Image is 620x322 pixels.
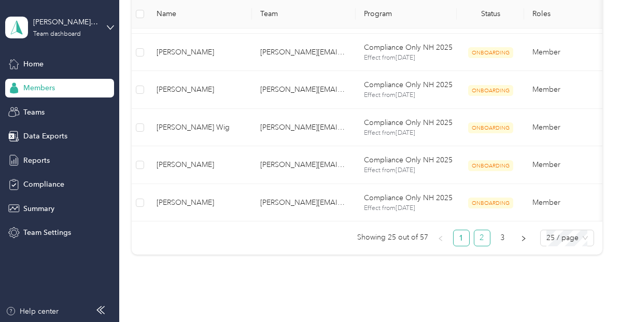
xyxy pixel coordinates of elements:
[515,230,532,246] li: Next Page
[364,79,448,91] p: Compliance Only NH 2025
[357,230,428,245] span: Showing 25 out of 57
[157,159,244,171] span: [PERSON_NAME]
[438,235,444,242] span: left
[252,184,356,222] td: kay.kierspe@navenhealth.com
[364,129,448,138] p: Effect from [DATE]
[23,59,44,69] span: Home
[252,109,356,147] td: kay.kierspe@navenhealth.com
[468,198,513,208] span: ONBOARDING
[562,264,620,322] iframe: Everlance-gr Chat Button Frame
[148,71,252,109] td: Laurie S. Shupe
[495,230,511,246] a: 3
[252,71,356,109] td: kay.kierspe@navenhealth.com
[520,235,527,242] span: right
[148,146,252,184] td: April P Gravley
[364,204,448,213] p: Effect from [DATE]
[148,184,252,222] td: Ginger Bell
[23,82,55,93] span: Members
[364,117,448,129] p: Compliance Only NH 2025
[148,34,252,72] td: Shaelee Randolph
[33,31,81,37] div: Team dashboard
[495,230,511,246] li: 3
[432,230,449,246] li: Previous Page
[157,47,244,58] span: [PERSON_NAME]
[364,42,448,53] p: Compliance Only NH 2025
[457,109,524,147] td: ONBOARDING
[457,34,524,72] td: ONBOARDING
[252,34,356,72] td: kay.kierspe@navenhealth.com
[457,146,524,184] td: ONBOARDING
[540,230,594,246] div: Page Size
[454,230,469,246] a: 1
[364,53,448,63] p: Effect from [DATE]
[157,197,244,208] span: [PERSON_NAME]
[457,71,524,109] td: ONBOARDING
[252,146,356,184] td: kay.kierspe@navenhealth.com
[23,107,45,118] span: Teams
[157,10,244,19] span: Name
[515,230,532,246] button: right
[364,166,448,175] p: Effect from [DATE]
[468,47,513,58] span: ONBOARDING
[157,122,244,133] span: [PERSON_NAME] Wig
[364,192,448,204] p: Compliance Only NH 2025
[23,131,67,142] span: Data Exports
[6,306,59,317] button: Help center
[468,160,513,171] span: ONBOARDING
[474,230,490,246] a: 2
[148,109,252,147] td: Laura K. Wig
[23,155,50,166] span: Reports
[364,91,448,100] p: Effect from [DATE]
[364,155,448,166] p: Compliance Only NH 2025
[432,230,449,246] button: left
[23,227,71,238] span: Team Settings
[468,122,513,133] span: ONBOARDING
[546,230,588,246] span: 25 / page
[457,184,524,222] td: ONBOARDING
[468,85,513,96] span: ONBOARDING
[23,203,54,214] span: Summary
[157,84,244,95] span: [PERSON_NAME]
[23,179,64,190] span: Compliance
[33,17,98,27] div: [PERSON_NAME][EMAIL_ADDRESS][DOMAIN_NAME]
